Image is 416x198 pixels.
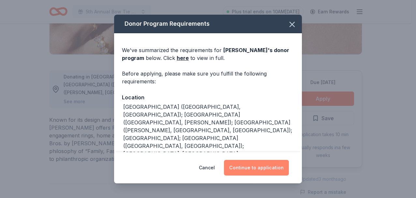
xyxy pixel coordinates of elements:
a: here [177,54,189,62]
div: We've summarized the requirements for below. Click to view in full. [122,46,294,62]
button: Cancel [199,160,215,176]
div: Location [122,93,294,102]
div: Donor Program Requirements [114,15,302,33]
button: Continue to application [224,160,289,176]
div: Before applying, please make sure you fulfill the following requirements: [122,70,294,85]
